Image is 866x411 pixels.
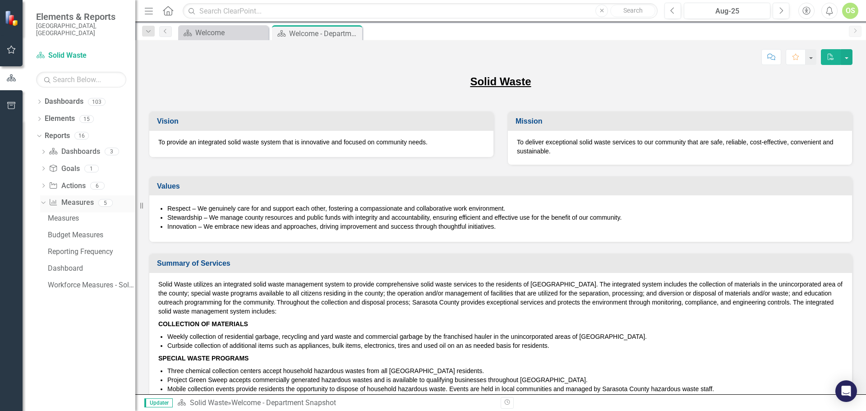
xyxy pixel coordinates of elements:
[74,132,89,140] div: 16
[90,182,105,189] div: 6
[48,214,135,222] div: Measures
[46,245,135,259] a: Reporting Frequency
[167,375,843,384] li: Project Green Sweep accepts commercially generated hazardous wastes and is available to qualifyin...
[687,6,767,17] div: Aug-25
[167,222,843,231] li: Innovation – We embrace new ideas and approaches, driving improvement and success through thought...
[84,165,99,172] div: 1
[167,384,843,393] li: Mobile collection events provide residents the opportunity to dispose of household hazardous wast...
[36,72,126,88] input: Search Below...
[36,11,126,22] span: Elements & Reports
[105,148,119,156] div: 3
[157,117,489,125] h3: Vision
[49,198,93,208] a: Measures
[516,117,848,125] h3: Mission
[46,228,135,242] a: Budget Measures
[45,131,70,141] a: Reports
[167,332,843,341] li: Weekly collection of residential garbage, recycling and yard waste and commercial garbage by the ...
[190,398,228,407] a: Solid Waste
[46,261,135,276] a: Dashboard
[517,139,834,155] span: To deliver exceptional solid waste services to our community that are safe, reliable, cost-effect...
[49,164,79,174] a: Goals
[45,97,83,107] a: Dashboards
[610,5,655,17] button: Search
[195,27,266,38] div: Welcome
[98,199,113,207] div: 5
[36,51,126,61] a: Solid Waste
[157,182,848,190] h3: Values
[158,280,843,318] p: Solid Waste utilizes an integrated solid waste management system to provide comprehensive solid w...
[158,320,248,328] strong: COLLECTION OF MATERIALS
[177,398,494,408] div: »
[48,264,135,272] div: Dashboard
[49,181,85,191] a: Actions
[167,366,843,375] li: Three chemical collection centers accept household hazardous wastes from all [GEOGRAPHIC_DATA] re...
[842,3,858,19] button: OS
[289,28,360,39] div: Welcome - Department Snapshot
[49,147,100,157] a: Dashboards
[144,398,173,407] span: Updater
[158,138,484,147] p: To provide an integrated solid waste system that is innovative and focused on community needs.
[48,248,135,256] div: Reporting Frequency
[79,115,94,123] div: 15
[158,355,249,362] strong: SPECIAL WASTE PROGRAMS
[180,27,266,38] a: Welcome
[46,211,135,226] a: Measures
[167,213,843,222] li: Stewardship – We manage county resources and public funds with integrity and accountability, ensu...
[48,231,135,239] div: Budget Measures
[5,10,20,26] img: ClearPoint Strategy
[623,7,643,14] span: Search
[157,259,848,268] h3: Summary of Services
[835,380,857,402] div: Open Intercom Messenger
[470,75,531,88] u: Solid Waste
[46,278,135,292] a: Workforce Measures - Solid Waste
[36,22,126,37] small: [GEOGRAPHIC_DATA], [GEOGRAPHIC_DATA]
[88,98,106,106] div: 103
[167,204,843,213] li: Respect – We genuinely care for and support each other, fostering a compassionate and collaborati...
[45,114,75,124] a: Elements
[183,3,658,19] input: Search ClearPoint...
[48,281,135,289] div: Workforce Measures - Solid Waste
[684,3,770,19] button: Aug-25
[231,398,336,407] div: Welcome - Department Snapshot
[167,341,843,350] li: Curbside collection of additional items such as appliances, bulk items, electronics, tires and us...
